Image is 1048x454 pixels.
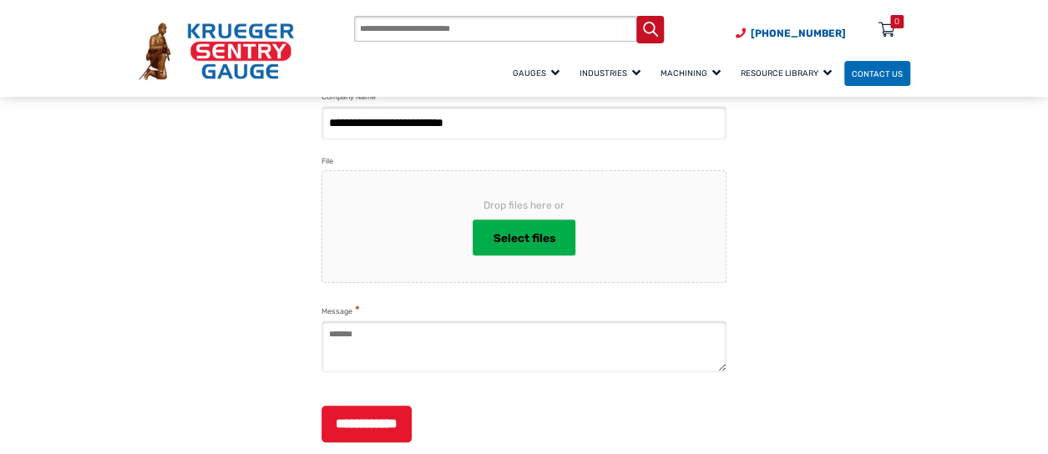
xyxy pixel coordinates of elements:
[736,26,846,41] a: Phone Number (920) 434-8860
[349,198,699,213] span: Drop files here or
[751,28,846,39] span: [PHONE_NUMBER]
[733,58,844,88] a: Resource Library
[321,91,376,103] label: Company Name
[844,61,910,87] a: Contact Us
[580,68,640,78] span: Industries
[572,58,653,88] a: Industries
[473,219,575,255] button: select files, file
[852,68,903,78] span: Contact Us
[321,304,360,318] label: Message
[321,155,333,168] label: File
[661,68,721,78] span: Machining
[513,68,559,78] span: Gauges
[894,15,899,28] div: 0
[139,23,294,80] img: Krueger Sentry Gauge
[741,68,832,78] span: Resource Library
[653,58,733,88] a: Machining
[505,58,572,88] a: Gauges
